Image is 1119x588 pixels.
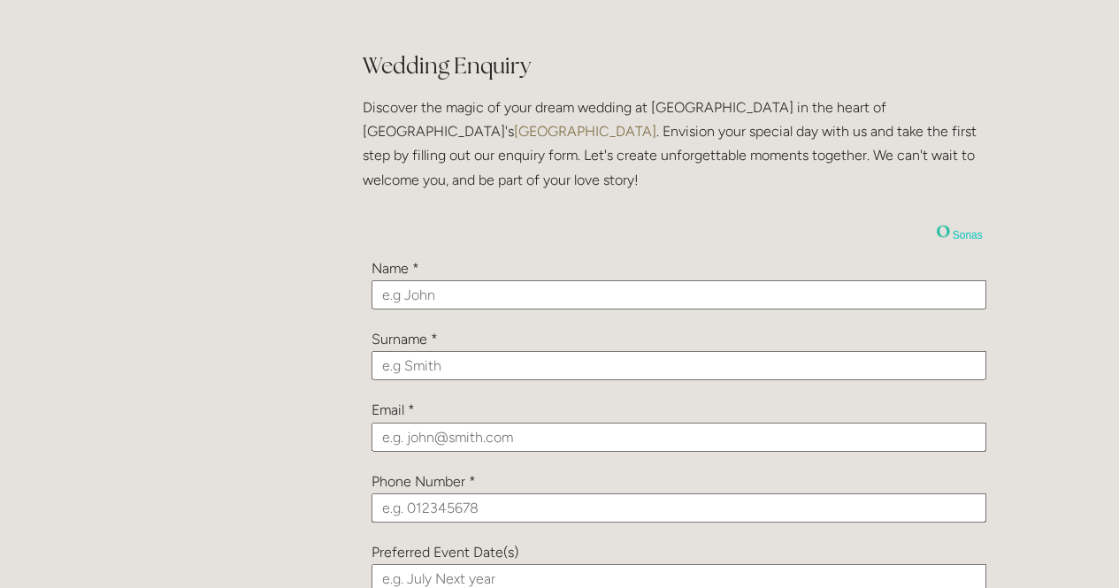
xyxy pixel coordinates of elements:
label: Email * [372,401,415,418]
h2: Wedding Enquiry [363,50,983,81]
input: e.g. john@smith.com [372,423,986,452]
input: e.g Smith [372,351,986,380]
img: Sonas Logo [936,225,950,239]
label: Name * [372,260,419,277]
label: Preferred Event Date(s) [372,544,518,561]
label: Surname * [372,331,438,347]
label: Phone Number * [372,473,476,490]
input: e.g. 012345678 [372,493,986,523]
input: e.g John [372,280,986,309]
a: [GEOGRAPHIC_DATA] [514,123,656,140]
span: Sonas [952,229,982,241]
p: Discover the magic of your dream wedding at [GEOGRAPHIC_DATA] in the heart of [GEOGRAPHIC_DATA]'s... [363,95,983,192]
